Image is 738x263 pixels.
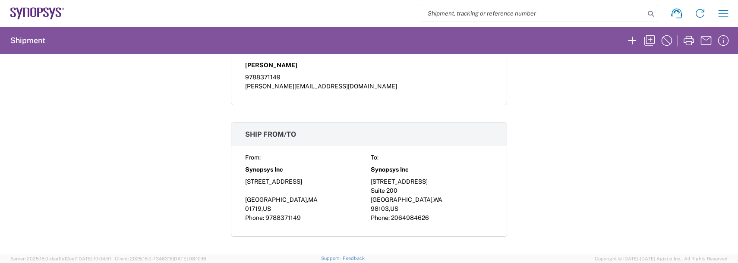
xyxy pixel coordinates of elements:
[321,256,343,261] a: Support
[245,165,283,174] span: Synopsys Inc
[595,255,728,263] span: Copyright © [DATE]-[DATE] Agistix Inc., All Rights Reserved
[308,196,318,203] span: MA
[391,214,429,221] span: 2064984626
[371,205,389,212] span: 98103
[10,256,111,261] span: Server: 2025.18.0-daa1fe12ee7
[77,256,111,261] span: [DATE] 10:04:51
[245,205,262,212] span: 01719
[173,256,206,261] span: [DATE] 08:10:16
[433,196,442,203] span: WA
[245,61,297,70] span: [PERSON_NAME]
[245,177,367,186] div: [STREET_ADDRESS]
[390,205,398,212] span: US
[307,196,308,203] span: ,
[245,82,493,91] div: [PERSON_NAME][EMAIL_ADDRESS][DOMAIN_NAME]
[371,165,409,174] span: Synopsys Inc
[245,154,261,161] span: From:
[343,256,365,261] a: Feedback
[262,205,263,212] span: ,
[10,35,45,46] h2: Shipment
[371,214,390,221] span: Phone:
[371,196,432,203] span: [GEOGRAPHIC_DATA]
[245,214,264,221] span: Phone:
[245,196,307,203] span: [GEOGRAPHIC_DATA]
[421,5,645,22] input: Shipment, tracking or reference number
[371,186,493,195] div: Suite 200
[245,73,493,82] div: 9788371149
[263,205,271,212] span: US
[265,214,301,221] span: 9788371149
[371,177,493,186] div: [STREET_ADDRESS]
[432,196,433,203] span: ,
[245,130,296,138] span: Ship from/to
[115,256,206,261] span: Client: 2025.18.0-7346316
[389,205,390,212] span: ,
[371,154,378,161] span: To:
